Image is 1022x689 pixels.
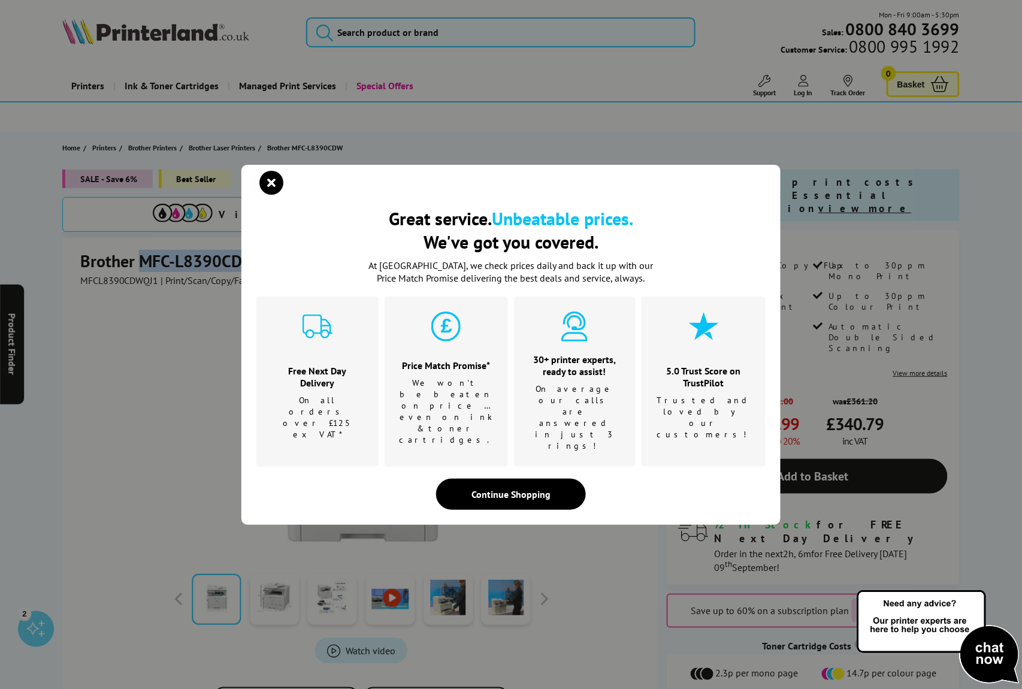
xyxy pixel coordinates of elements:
button: close modal [262,174,280,192]
img: price-promise-cyan.svg [431,312,461,342]
h3: 30+ printer experts, ready to assist! [529,353,621,377]
p: At [GEOGRAPHIC_DATA], we check prices daily and back it up with our Price Match Promise deliverin... [361,259,661,285]
h2: Great service. We've got you covered. [256,207,766,253]
img: star-cyan.svg [689,312,719,342]
img: delivery-cyan.svg [303,312,332,342]
h3: 5.0 Trust Score on TrustPilot [657,365,751,389]
p: On all orders over £125 ex VAT* [271,395,364,440]
p: We won't be beaten on price …even on ink & toner cartridges. [400,377,493,446]
img: Open Live Chat window [854,588,1022,687]
h3: Price Match Promise* [400,359,493,371]
img: expert-cyan.svg [560,312,589,342]
h3: Free Next Day Delivery [271,365,364,389]
b: Unbeatable prices. [492,207,633,230]
p: Trusted and loved by our customers! [657,395,751,440]
p: On average our calls are answered in just 3 rings! [529,383,621,452]
div: Continue Shopping [436,479,586,510]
